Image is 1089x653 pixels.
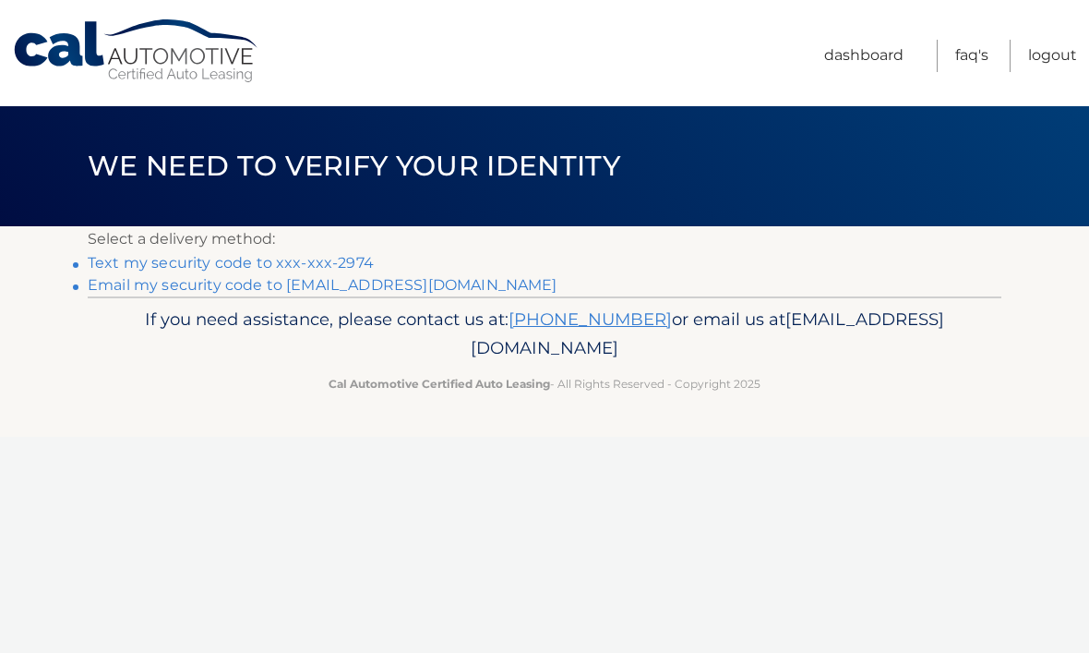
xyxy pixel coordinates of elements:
[1028,40,1077,72] a: Logout
[509,308,672,330] a: [PHONE_NUMBER]
[88,276,557,294] a: Email my security code to [EMAIL_ADDRESS][DOMAIN_NAME]
[88,149,620,183] span: We need to verify your identity
[824,40,904,72] a: Dashboard
[100,305,989,364] p: If you need assistance, please contact us at: or email us at
[329,377,550,391] strong: Cal Automotive Certified Auto Leasing
[955,40,988,72] a: FAQ's
[88,254,374,272] a: Text my security code to xxx-xxx-2974
[100,374,989,393] p: - All Rights Reserved - Copyright 2025
[12,18,261,84] a: Cal Automotive
[88,226,1001,252] p: Select a delivery method:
